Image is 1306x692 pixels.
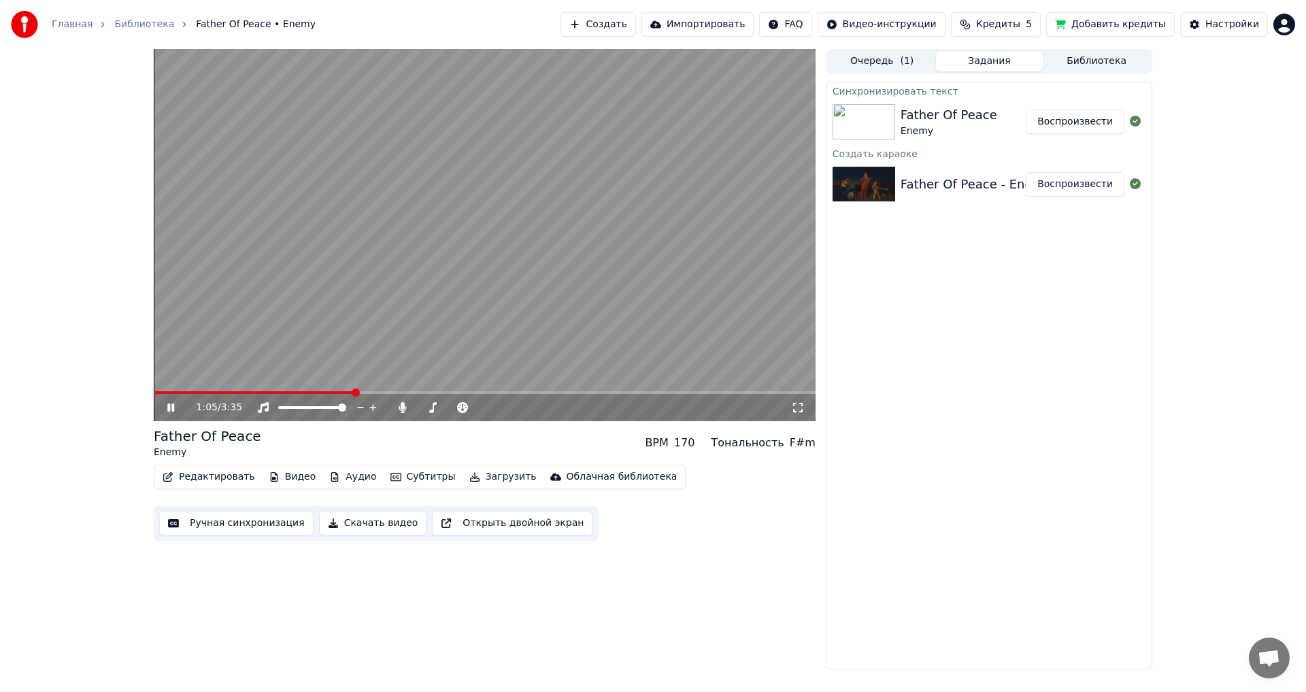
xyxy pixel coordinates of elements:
[1180,12,1268,37] button: Настройки
[900,54,914,68] span: ( 1 )
[1026,110,1124,134] button: Воспроизвести
[154,446,261,459] div: Enemy
[159,511,314,536] button: Ручная синхронизация
[1046,12,1175,37] button: Добавить кредиты
[196,18,316,31] span: Father Of Peace • Enemy
[790,435,816,451] div: F#m
[560,12,635,37] button: Создать
[464,467,542,487] button: Загрузить
[1026,172,1124,197] button: Воспроизвести
[901,125,997,138] div: Enemy
[197,401,229,414] div: /
[827,82,1152,99] div: Синхронизировать текст
[674,435,695,451] div: 170
[818,12,945,37] button: Видео-инструкции
[1249,638,1290,678] a: Открытый чат
[1043,52,1150,71] button: Библиотека
[221,401,242,414] span: 3:35
[951,12,1041,37] button: Кредиты5
[432,511,592,536] button: Открыть двойной экран
[197,401,218,414] span: 1:05
[645,435,668,451] div: BPM
[759,12,811,37] button: FAQ
[154,427,261,446] div: Father Of Peace
[901,175,1052,194] div: Father Of Peace - Enemy
[263,467,322,487] button: Видео
[901,105,997,125] div: Father Of Peace
[1026,18,1032,31] span: 5
[936,52,1043,71] button: Задания
[385,467,461,487] button: Субтитры
[319,511,427,536] button: Скачать видео
[1205,18,1259,31] div: Настройки
[11,11,38,38] img: youka
[114,18,174,31] a: Библиотека
[641,12,754,37] button: Импортировать
[52,18,316,31] nav: breadcrumb
[976,18,1020,31] span: Кредиты
[157,467,261,487] button: Редактировать
[828,52,936,71] button: Очередь
[711,435,784,451] div: Тональность
[827,145,1152,161] div: Создать караоке
[567,470,677,484] div: Облачная библиотека
[52,18,93,31] a: Главная
[324,467,382,487] button: Аудио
